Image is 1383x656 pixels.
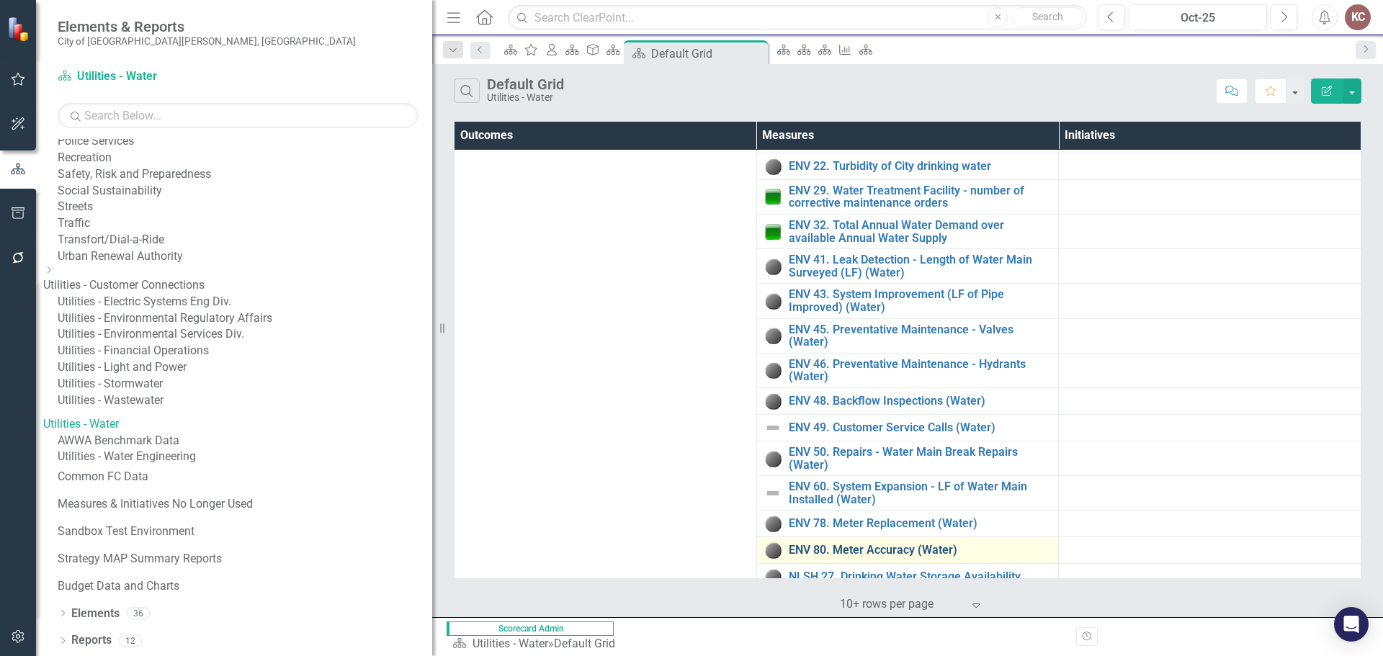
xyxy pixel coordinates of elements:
[756,153,1059,179] td: Double-Click to Edit Right Click for Context Menu
[756,214,1059,248] td: Double-Click to Edit Right Click for Context Menu
[71,606,120,622] a: Elements
[789,184,1052,210] a: ENV 29. Water Treatment Facility - number of corrective maintenance orders
[764,292,782,310] img: No Information
[58,392,432,409] a: Utilities - Wastewater
[1129,4,1267,30] button: Oct-25
[756,179,1059,214] td: Double-Click to Edit Right Click for Context Menu
[756,414,1059,441] td: Double-Click to Edit Right Click for Context Menu
[7,16,32,41] img: ClearPoint Strategy
[58,551,432,567] a: Strategy MAP Summary Reports
[764,327,782,344] img: No Information
[1334,607,1369,642] div: Open Intercom Messenger
[789,358,1052,383] a: ENV 46. Preventative Maintenance - Hydrants (Water)
[1032,11,1063,22] span: Search
[58,133,432,150] a: Police Services
[554,637,615,650] div: Default Grid
[789,480,1052,506] a: ENV 60. System Expansion - LF of Water Main Installed (Water)
[789,395,1052,408] a: ENV 48. Backflow Inspections (Water)
[756,564,1059,590] td: Double-Click to Edit Right Click for Context Menu
[764,258,782,275] img: No Information
[58,376,432,392] a: Utilities - Stormwater
[764,485,782,502] img: Not Defined
[1345,4,1371,30] button: KC
[1134,9,1262,27] div: Oct-25
[43,416,432,433] a: Utilities - Water
[789,421,1052,434] a: ENV 49. Customer Service Calls (Water)
[756,511,1059,537] td: Double-Click to Edit Right Click for Context Menu
[764,188,782,205] img: On Target
[764,568,782,585] img: No Information
[58,35,356,47] small: City of [GEOGRAPHIC_DATA][PERSON_NAME], [GEOGRAPHIC_DATA]
[789,570,1052,583] a: NLSH 27. Drinking Water Storage Availability
[764,542,782,559] img: No Information
[764,361,782,379] img: No Information
[71,632,112,649] a: Reports
[487,76,564,92] div: Default Grid
[119,634,142,647] div: 12
[58,310,432,327] a: Utilities - Environmental Regulatory Affairs
[756,284,1059,318] td: Double-Click to Edit Right Click for Context Menu
[508,5,1087,30] input: Search ClearPoint...
[58,326,432,343] a: Utilities - Environmental Services Div.
[58,215,432,232] a: Traffic
[58,103,418,128] input: Search Below...
[756,249,1059,284] td: Double-Click to Edit Right Click for Context Menu
[789,219,1052,244] a: ENV 32. Total Annual Water Demand over available Annual Water Supply
[447,621,614,636] span: Scorecard Admin
[58,496,432,513] a: Measures & Initiatives No Longer Used
[756,318,1059,353] td: Double-Click to Edit Right Click for Context Menu
[58,199,432,215] a: Streets
[764,158,782,175] img: No Information
[756,441,1059,475] td: Double-Click to Edit Right Click for Context Menu
[764,515,782,532] img: No Information
[789,288,1052,313] a: ENV 43. System Improvement (LF of Pipe Improved) (Water)
[651,45,764,63] div: Default Grid
[789,446,1052,471] a: ENV 50. Repairs - Water Main Break Repairs (Water)
[58,433,432,449] a: AWWA Benchmark Data
[487,92,564,103] div: Utilities - Water
[58,343,432,359] a: Utilities - Financial Operations
[58,449,432,465] a: Utilities - Water Engineering
[58,150,432,166] a: Recreation
[58,359,432,376] a: Utilities - Light and Power
[58,469,432,485] a: Common FC Data
[58,183,432,199] a: Social Sustainability
[473,637,548,650] a: Utilities - Water
[756,537,1059,564] td: Double-Click to Edit Right Click for Context Menu
[789,544,1052,557] a: ENV 80. Meter Accuracy (Water)
[43,277,432,294] a: Utilities - Customer Connections
[452,636,621,652] div: »
[58,248,432,265] a: Urban Renewal Authority
[58,294,432,310] a: Utilities - Electric Systems Eng Div.
[789,253,1052,279] a: ENV 41. Leak Detection - Length of Water Main Surveyed (LF) (Water)
[58,166,432,183] a: Safety, Risk and Preparedness
[764,419,782,436] img: Not Defined
[58,232,432,248] a: Transfort/Dial-a-Ride
[1011,7,1083,27] button: Search
[58,18,356,35] span: Elements & Reports
[756,353,1059,387] td: Double-Click to Edit Right Click for Context Menu
[756,387,1059,414] td: Double-Click to Edit Right Click for Context Menu
[58,578,432,595] a: Budget Data and Charts
[764,450,782,467] img: No Information
[58,68,238,85] a: Utilities - Water
[789,323,1052,349] a: ENV 45. Preventative Maintenance - Valves (Water)
[756,476,1059,511] td: Double-Click to Edit Right Click for Context Menu
[764,392,782,410] img: No Information
[764,223,782,241] img: On Target
[789,160,1052,173] a: ENV 22. Turbidity of City drinking water
[58,524,432,540] a: Sandbox Test Environment
[127,607,150,619] div: 36
[789,517,1052,530] a: ENV 78. Meter Replacement (Water)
